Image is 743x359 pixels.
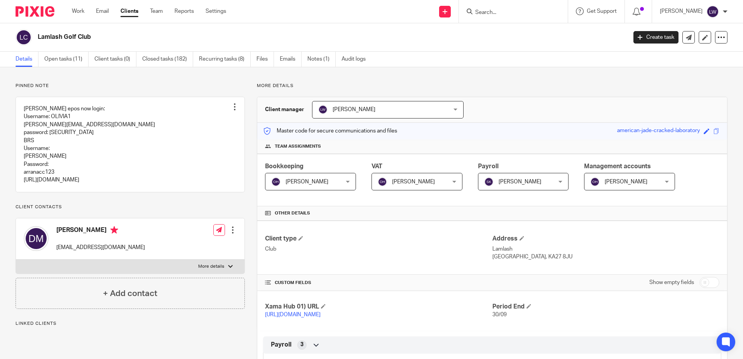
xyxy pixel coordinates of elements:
[44,52,89,67] a: Open tasks (11)
[587,9,617,14] span: Get Support
[198,263,224,270] p: More details
[16,6,54,17] img: Pixie
[492,312,507,317] span: 30/09
[300,341,303,349] span: 3
[478,163,499,169] span: Payroll
[56,244,145,251] p: [EMAIL_ADDRESS][DOMAIN_NAME]
[492,235,719,243] h4: Address
[584,163,651,169] span: Management accounts
[333,107,375,112] span: [PERSON_NAME]
[103,288,157,300] h4: + Add contact
[492,245,719,253] p: Lamlash
[96,7,109,15] a: Email
[206,7,226,15] a: Settings
[378,177,387,186] img: svg%3E
[38,33,505,41] h2: Lamlash Golf Club
[633,31,678,44] a: Create task
[265,235,492,243] h4: Client type
[660,7,703,15] p: [PERSON_NAME]
[150,7,163,15] a: Team
[16,83,245,89] p: Pinned note
[265,106,304,113] h3: Client manager
[492,303,719,311] h4: Period End
[94,52,136,67] a: Client tasks (0)
[263,127,397,135] p: Master code for secure communications and files
[280,52,302,67] a: Emails
[265,245,492,253] p: Club
[484,177,494,186] img: svg%3E
[649,279,694,286] label: Show empty fields
[617,127,700,136] div: american-jade-cracked-laboratory
[492,253,719,261] p: [GEOGRAPHIC_DATA], KA27 8JU
[16,52,38,67] a: Details
[474,9,544,16] input: Search
[342,52,371,67] a: Audit logs
[16,204,245,210] p: Client contacts
[392,179,435,185] span: [PERSON_NAME]
[371,163,382,169] span: VAT
[120,7,138,15] a: Clients
[275,143,321,150] span: Team assignments
[265,303,492,311] h4: Xama Hub 01) URL
[590,177,600,186] img: svg%3E
[24,226,49,251] img: svg%3E
[307,52,336,67] a: Notes (1)
[605,179,647,185] span: [PERSON_NAME]
[16,321,245,327] p: Linked clients
[142,52,193,67] a: Closed tasks (182)
[271,177,281,186] img: svg%3E
[265,280,492,286] h4: CUSTOM FIELDS
[265,312,321,317] a: [URL][DOMAIN_NAME]
[16,29,32,45] img: svg%3E
[110,226,118,234] i: Primary
[256,52,274,67] a: Files
[706,5,719,18] img: svg%3E
[286,179,328,185] span: [PERSON_NAME]
[199,52,251,67] a: Recurring tasks (8)
[265,163,303,169] span: Bookkeeping
[271,341,291,349] span: Payroll
[174,7,194,15] a: Reports
[318,105,328,114] img: svg%3E
[257,83,727,89] p: More details
[56,226,145,236] h4: [PERSON_NAME]
[499,179,541,185] span: [PERSON_NAME]
[275,210,310,216] span: Other details
[72,7,84,15] a: Work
